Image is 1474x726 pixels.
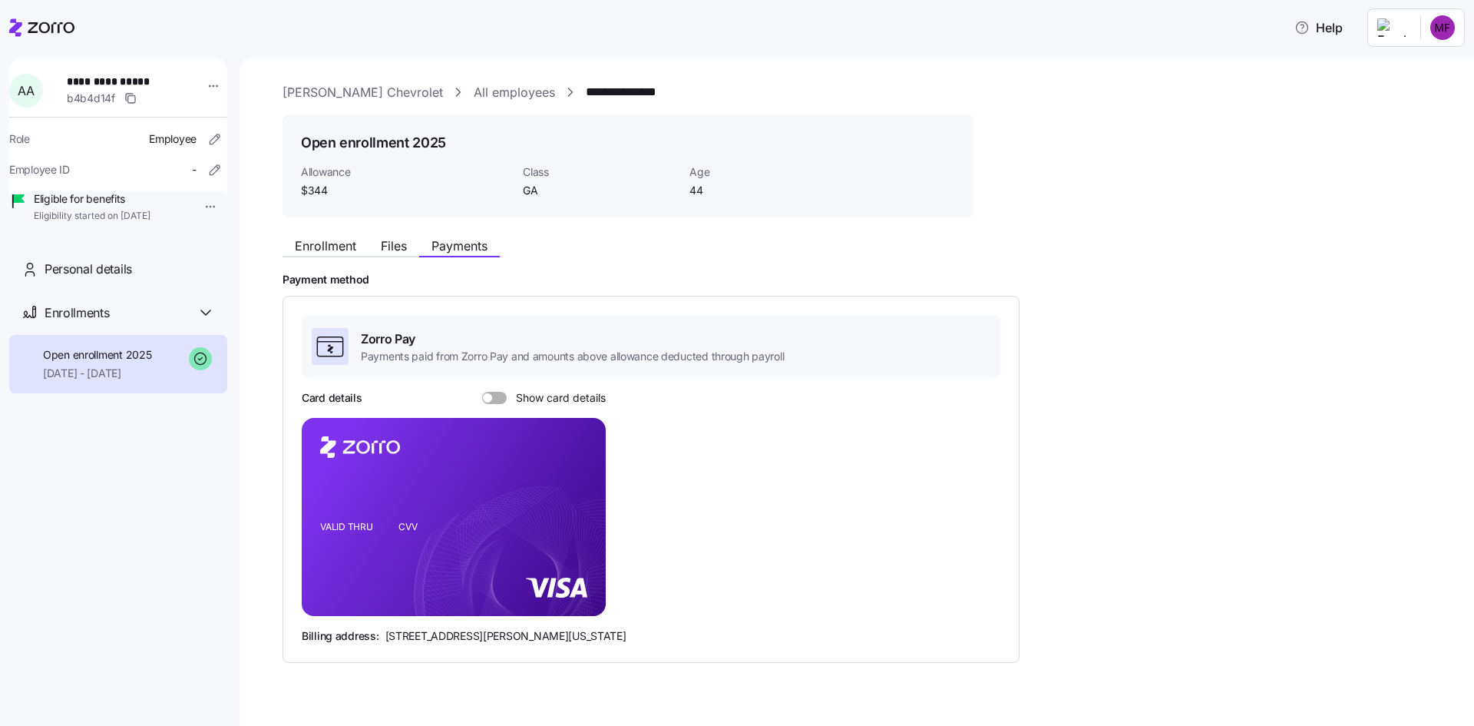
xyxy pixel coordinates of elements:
span: $344 [301,183,511,198]
span: [DATE] - [DATE] [43,366,151,381]
span: Billing address: [302,628,379,644]
tspan: VALID THRU [320,521,373,532]
span: Payments paid from Zorro Pay and amounts above allowance deducted through payroll [361,349,784,364]
span: Enrollment [295,240,356,252]
span: Files [381,240,407,252]
span: Open enrollment 2025 [43,347,151,363]
span: Eligible for benefits [34,191,150,207]
img: ab950ebd7c731523cc3f55f7534ab0d0 [1430,15,1455,40]
span: Help [1294,18,1343,37]
span: Personal details [45,260,132,279]
span: Employee [149,131,197,147]
span: Payments [431,240,487,252]
span: Allowance [301,164,511,180]
span: Zorro Pay [361,330,784,349]
a: All employees [474,83,555,102]
span: 44 [689,183,844,198]
span: Enrollments [45,303,109,323]
span: - [192,162,197,177]
img: Employer logo [1377,18,1408,37]
span: Age [689,164,844,180]
span: Eligibility started on [DATE] [34,210,150,223]
h1: Open enrollment 2025 [301,133,446,152]
span: b4b4d14f [67,91,115,106]
span: Employee ID [9,162,70,177]
button: Help [1282,12,1355,43]
tspan: CVV [398,521,418,532]
a: [PERSON_NAME] Chevrolet [283,83,443,102]
span: GA [523,183,677,198]
span: Show card details [507,392,606,404]
h2: Payment method [283,273,1453,287]
span: A A [18,85,34,97]
span: Class [523,164,677,180]
span: [STREET_ADDRESS][PERSON_NAME][US_STATE] [385,628,626,644]
h3: Card details [302,390,362,406]
span: Role [9,131,30,147]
